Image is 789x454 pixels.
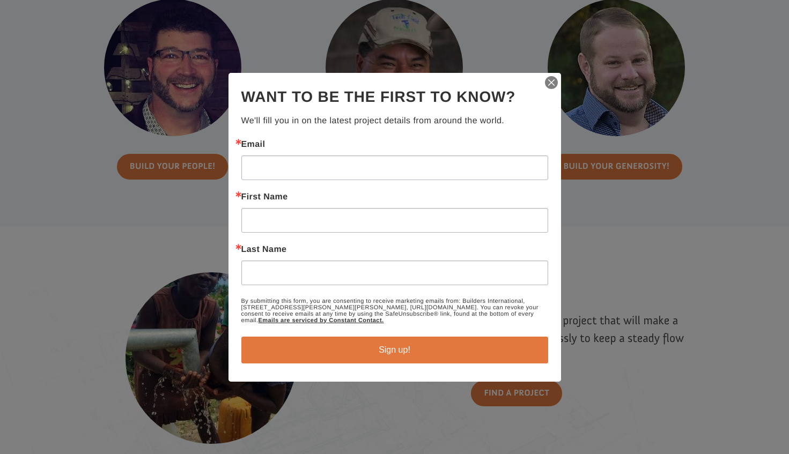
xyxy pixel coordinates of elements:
img: emoji heart [19,23,28,31]
button: Sign up! [241,337,548,363]
img: US.png [19,43,27,50]
button: Donate [152,21,200,41]
label: First Name [241,193,548,202]
p: By submitting this form, you are consenting to receive marketing emails from: Builders Internatio... [241,298,548,324]
img: ctct-close-x.svg [544,75,559,90]
label: Last Name [241,245,548,254]
label: Email [241,140,548,149]
div: to [19,33,148,41]
h2: Want to be the first to know? [241,86,548,108]
a: Emails are serviced by Constant Contact. [258,317,384,324]
p: We'll fill you in on the latest project details from around the world. [241,115,548,128]
div: [PERSON_NAME] donated $200 [19,11,148,32]
strong: Project Shovel Ready [25,33,89,41]
span: [GEOGRAPHIC_DATA] , [GEOGRAPHIC_DATA] [29,43,148,50]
